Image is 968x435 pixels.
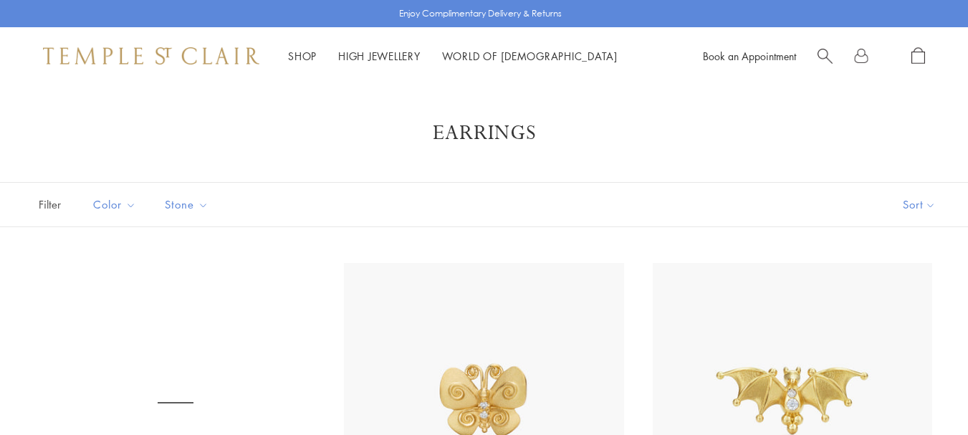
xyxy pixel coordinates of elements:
a: Open Shopping Bag [911,47,925,65]
a: High JewelleryHigh Jewellery [338,49,421,63]
button: Color [82,188,147,221]
img: Temple St. Clair [43,47,259,64]
nav: Main navigation [288,47,618,65]
span: Color [86,196,147,214]
a: World of [DEMOGRAPHIC_DATA]World of [DEMOGRAPHIC_DATA] [442,49,618,63]
h1: Earrings [57,120,911,146]
a: Book an Appointment [703,49,796,63]
button: Stone [154,188,219,221]
span: Stone [158,196,219,214]
p: Enjoy Complimentary Delivery & Returns [399,6,562,21]
button: Show sort by [871,183,968,226]
a: ShopShop [288,49,317,63]
a: Search [818,47,833,65]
